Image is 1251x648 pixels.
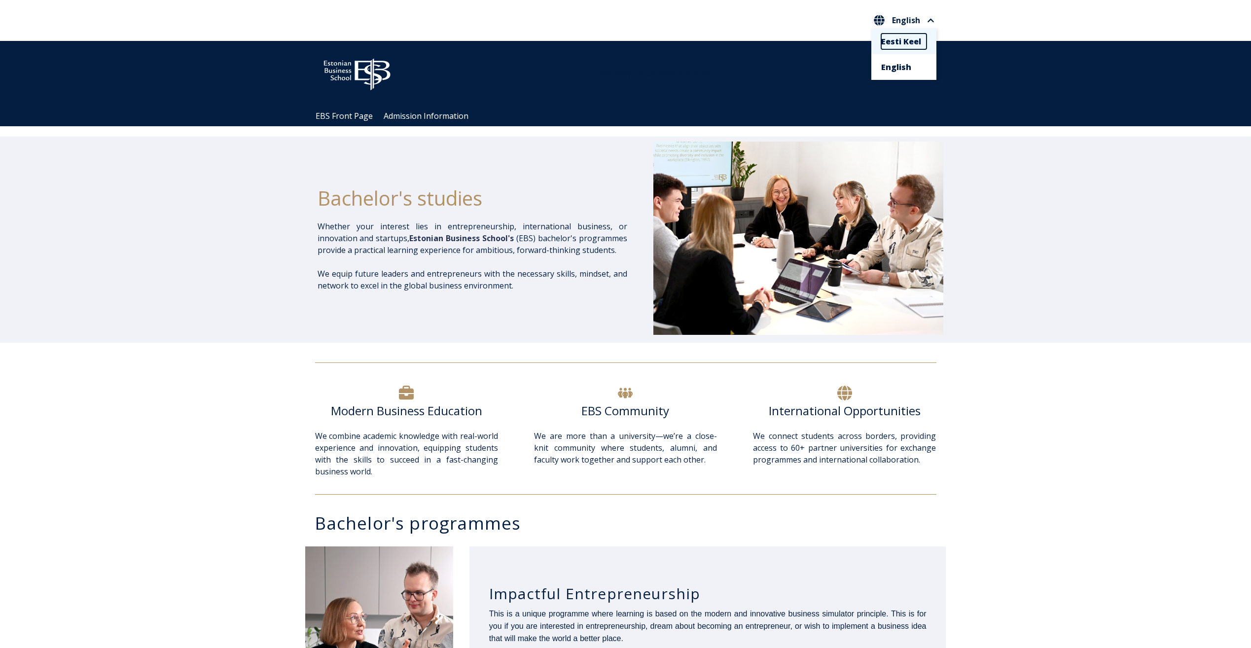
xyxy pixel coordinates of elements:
[489,610,927,643] span: This is a unique programme where learning is based on the modern and innovative business simulato...
[534,403,717,418] h6: EBS Community
[489,584,927,603] h3: Impactful Entrepreneurship
[315,51,399,93] img: ebs_logo2016_white
[753,430,936,466] p: We connect students across borders, providing access to 60+ partner universities for exchange pro...
[534,430,717,477] p: We are more than a university—we’re a close-knit community where students, alumni, and faculty wo...
[881,59,927,75] a: English
[315,403,498,418] h6: Modern Business Education
[318,220,627,256] p: Whether your interest lies in entrepreneurship, international business, or innovation and startup...
[871,12,936,28] button: English
[315,514,946,532] h3: Bachelor's programmes
[881,34,927,49] a: Eesti Keel
[310,106,951,126] div: Navigation Menu
[871,12,936,29] nav: Select your language
[318,268,627,291] p: We equip future leaders and entrepreneurs with the necessary skills, mindset, and network to exce...
[409,233,514,244] span: Estonian Business School's
[315,431,498,477] span: We combine academic knowledge with real-world experience and innovation, equipping students with ...
[318,186,627,211] h1: Bachelor's studies
[892,16,920,24] span: English
[753,403,936,418] h6: International Opportunities
[589,68,710,79] span: Community for Growth and Resp
[316,110,373,121] a: EBS Front Page
[384,110,468,121] a: Admission Information
[653,142,943,335] img: Bachelor's at EBS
